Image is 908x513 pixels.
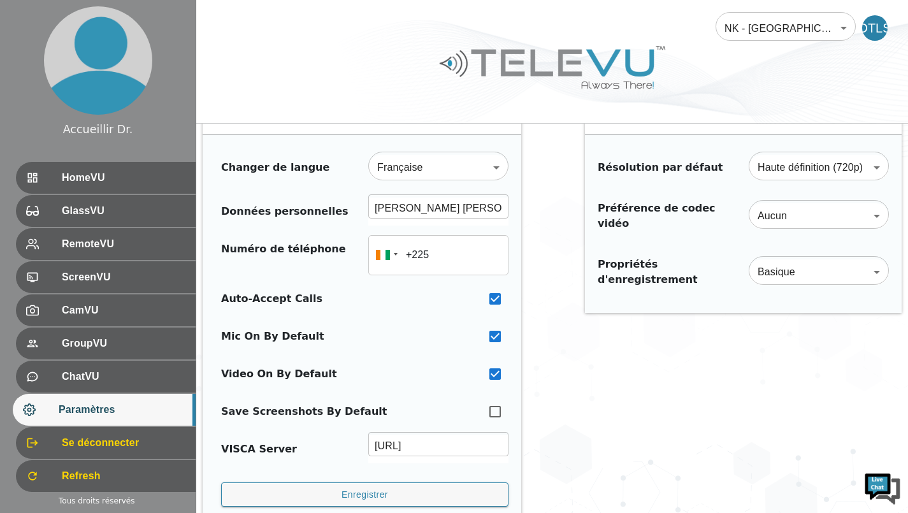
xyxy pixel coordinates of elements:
[598,257,736,287] div: Propriétés d'enregistrement
[16,294,196,326] div: CamVU
[368,150,508,185] div: Française
[221,160,329,175] div: Changer de langue
[74,161,176,289] span: We're online!
[44,6,152,115] img: profile.png
[22,59,54,91] img: d_736959983_company_1615157101543_736959983
[749,198,889,234] div: Aucun
[221,404,387,419] div: Save Screenshots By Default
[62,303,185,318] span: CamVU
[62,336,185,351] span: GroupVU
[209,6,240,37] div: Minimize live chat window
[16,261,196,293] div: ScreenVU
[221,242,346,269] div: Numéro de téléphone
[862,15,888,41] div: DTLS
[16,228,196,260] div: RemoteVU
[221,442,297,457] div: VISCA Server
[16,328,196,359] div: GroupVU
[16,361,196,393] div: ChatVU
[62,203,185,219] span: GlassVU
[62,170,185,185] span: HomeVU
[16,195,196,227] div: GlassVU
[62,236,185,252] span: RemoteVU
[716,10,856,46] div: NK - [GEOGRAPHIC_DATA] - [GEOGRAPHIC_DATA]
[368,235,508,275] input: 1 (702) 123-4567
[749,150,889,185] div: Haute définition (720p)
[62,468,185,484] span: Refresh
[62,435,185,451] span: Se déconnecter
[598,201,736,231] div: Préférence de codec vidéo
[16,460,196,492] div: Refresh
[221,329,324,344] div: Mic On By Default
[16,427,196,459] div: Se déconnecter
[368,235,401,275] div: Côte d’Ivoire: + 225
[62,270,185,285] span: ScreenVU
[598,160,723,175] div: Résolution par défaut
[438,41,667,94] img: Logo
[221,482,508,507] button: Enregistrer
[221,204,349,219] div: Données personnelles
[6,348,243,393] textarea: Type your message and hit 'Enter'
[221,366,337,382] div: Video On By Default
[13,394,196,426] div: Paramètres
[221,291,322,307] div: Auto-Accept Calls
[16,162,196,194] div: HomeVU
[749,254,889,290] div: Basique
[66,67,214,83] div: Chat with us now
[59,402,185,417] span: Paramètres
[63,121,133,138] div: Accueillir Dr.
[62,369,185,384] span: ChatVU
[863,468,902,507] img: Chat Widget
